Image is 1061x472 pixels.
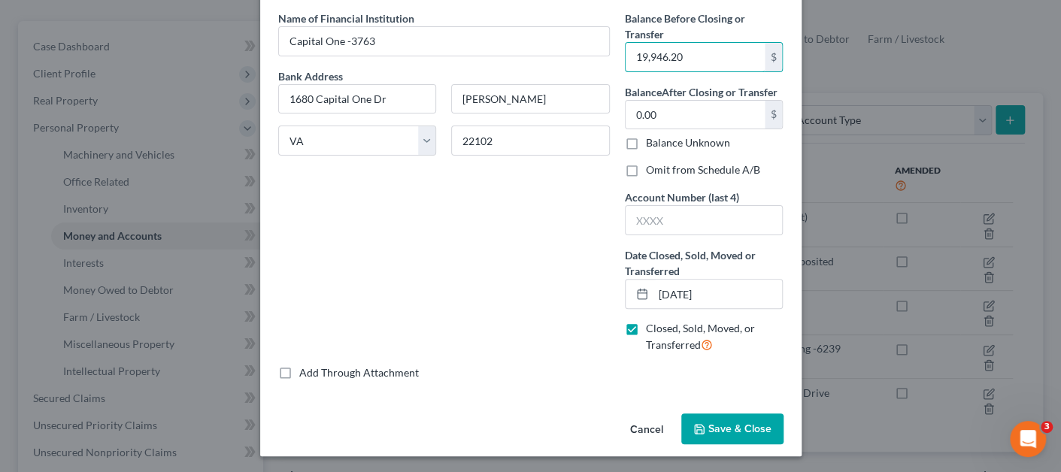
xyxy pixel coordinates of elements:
[765,101,783,129] div: $
[626,206,783,234] input: XXXX
[653,280,783,308] input: MM/DD/YYYY
[646,162,760,177] label: Omit from Schedule A/B
[646,322,755,351] span: Closed, Sold, Moved, or Transferred
[681,413,784,445] button: Save & Close
[451,126,610,156] input: Enter zip...
[625,84,778,100] label: Balance
[625,249,756,277] span: Date Closed, Sold, Moved or Transferred
[618,415,675,445] button: Cancel
[662,86,778,98] span: After Closing or Transfer
[646,135,730,150] label: Balance Unknown
[299,365,419,380] label: Add Through Attachment
[625,189,739,205] label: Account Number (last 4)
[279,27,609,56] input: Enter name...
[1010,421,1046,457] iframe: Intercom live chat
[765,43,783,71] div: $
[271,68,617,84] label: Bank Address
[279,85,436,113] input: Enter address...
[625,11,784,42] label: Balance Before Closing or Transfer
[1041,421,1053,433] span: 3
[708,422,771,435] span: Save & Close
[626,43,765,71] input: 0.00
[452,85,609,113] input: Enter city...
[626,101,765,129] input: 0.00
[278,12,414,25] span: Name of Financial Institution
